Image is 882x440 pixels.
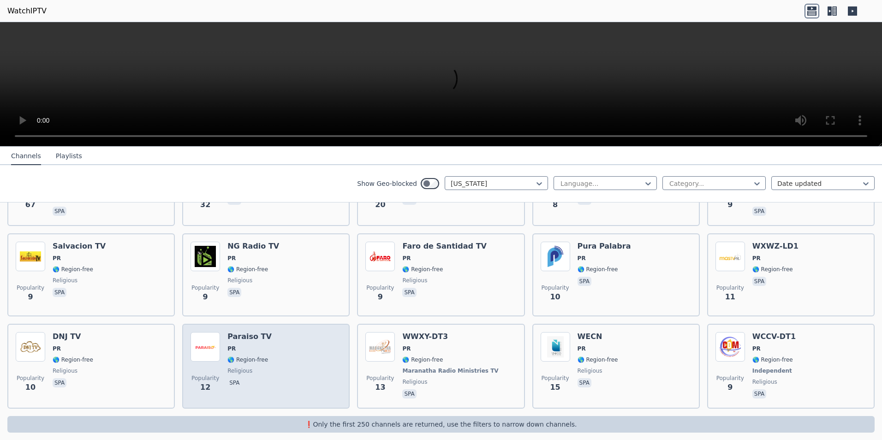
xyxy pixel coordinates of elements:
[227,345,236,352] span: PR
[402,266,443,273] span: 🌎 Region-free
[17,284,44,291] span: Popularity
[550,291,560,303] span: 10
[227,378,241,387] p: spa
[578,356,618,363] span: 🌎 Region-free
[402,378,427,386] span: religious
[727,382,733,393] span: 9
[365,242,395,271] img: Faro de Santidad TV
[752,378,777,386] span: religious
[191,242,220,271] img: NG Radio TV
[200,199,210,210] span: 32
[402,242,487,251] h6: Faro de Santidad TV
[553,199,558,210] span: 8
[402,356,443,363] span: 🌎 Region-free
[578,378,591,387] p: spa
[366,284,394,291] span: Popularity
[402,332,500,341] h6: WWXY-DT3
[53,367,77,375] span: religious
[375,199,385,210] span: 20
[752,277,766,286] p: spa
[578,332,618,341] h6: WECN
[542,375,569,382] span: Popularity
[402,345,411,352] span: PR
[11,148,41,165] button: Channels
[541,242,570,271] img: Pura Palabra
[227,288,241,297] p: spa
[715,332,745,362] img: WCCV-DT1
[716,375,744,382] span: Popularity
[53,332,93,341] h6: DNJ TV
[227,277,252,284] span: religious
[357,179,417,188] label: Show Geo-blocked
[752,332,796,341] h6: WCCV-DT1
[541,332,570,362] img: WECN
[752,367,792,375] span: Independent
[378,291,383,303] span: 9
[402,389,416,398] p: spa
[28,291,33,303] span: 9
[53,288,66,297] p: spa
[25,382,36,393] span: 10
[578,255,586,262] span: PR
[200,382,210,393] span: 12
[715,242,745,271] img: WXWZ-LD1
[53,345,61,352] span: PR
[727,199,733,210] span: 9
[227,367,252,375] span: religious
[725,291,735,303] span: 11
[53,266,93,273] span: 🌎 Region-free
[17,375,44,382] span: Popularity
[752,207,766,216] p: spa
[402,367,498,375] span: Maranatha Radio Ministries TV
[25,199,36,210] span: 67
[227,356,268,363] span: 🌎 Region-free
[191,284,219,291] span: Popularity
[578,277,591,286] p: spa
[53,207,66,216] p: spa
[716,284,744,291] span: Popularity
[752,255,761,262] span: PR
[16,332,45,362] img: DNJ TV
[752,242,799,251] h6: WXWZ-LD1
[578,242,631,251] h6: Pura Palabra
[227,332,272,341] h6: Paraiso TV
[227,242,279,251] h6: NG Radio TV
[191,375,219,382] span: Popularity
[542,284,569,291] span: Popularity
[578,367,602,375] span: religious
[53,378,66,387] p: spa
[366,375,394,382] span: Popularity
[191,332,220,362] img: Paraiso TV
[53,356,93,363] span: 🌎 Region-free
[752,389,766,398] p: spa
[752,266,793,273] span: 🌎 Region-free
[365,332,395,362] img: WWXY-DT3
[16,242,45,271] img: Salvacion TV
[578,345,586,352] span: PR
[550,382,560,393] span: 15
[53,255,61,262] span: PR
[7,6,47,17] a: WatchIPTV
[227,255,236,262] span: PR
[402,277,427,284] span: religious
[203,291,208,303] span: 9
[375,382,385,393] span: 13
[752,345,761,352] span: PR
[53,242,106,251] h6: Salvacion TV
[402,288,416,297] p: spa
[53,277,77,284] span: religious
[227,266,268,273] span: 🌎 Region-free
[56,148,82,165] button: Playlists
[402,255,411,262] span: PR
[752,356,793,363] span: 🌎 Region-free
[11,420,871,429] p: ❗️Only the first 250 channels are returned, use the filters to narrow down channels.
[578,266,618,273] span: 🌎 Region-free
